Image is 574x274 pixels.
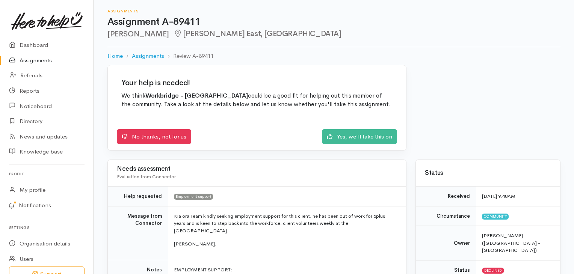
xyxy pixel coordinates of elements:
[121,92,393,109] p: We think could be a good fit for helping out this member of the community. Take a look at the det...
[9,169,85,179] h6: Profile
[107,52,123,60] a: Home
[117,166,397,173] h3: Needs assessment
[132,52,164,60] a: Assignments
[107,30,560,38] h2: [PERSON_NAME]
[425,170,551,177] h3: Status
[121,79,393,87] h2: Your help is needed!
[9,223,85,233] h6: Settings
[174,240,397,248] p: [PERSON_NAME].
[108,206,168,260] td: Message from Connector
[482,193,515,199] time: [DATE] 9:48AM
[108,187,168,206] td: Help requested
[117,129,191,145] a: No thanks, not for us
[174,29,341,38] span: [PERSON_NAME] East, [GEOGRAPHIC_DATA]
[416,226,476,260] td: Owner
[322,129,397,145] a: Yes, we'll take this on
[107,9,560,13] h6: Assignments
[174,212,397,235] p: Kia ora Team kindly seeking employment support for this client. he has been out of work for 5plus...
[164,52,214,60] li: Review A-89411
[416,206,476,226] td: Circumstance
[107,17,560,27] h1: Assignment A-89411
[482,268,504,274] span: Declined
[117,173,176,180] span: Evaluation from Connector
[174,194,213,200] span: Employment support
[416,187,476,206] td: Received
[107,47,560,65] nav: breadcrumb
[174,266,397,274] p: EMPLOYMENT SUPPORT:
[145,92,248,99] b: Workbridge - [GEOGRAPHIC_DATA]
[482,232,541,253] span: [PERSON_NAME] ([GEOGRAPHIC_DATA] - [GEOGRAPHIC_DATA])
[482,214,509,220] span: Community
